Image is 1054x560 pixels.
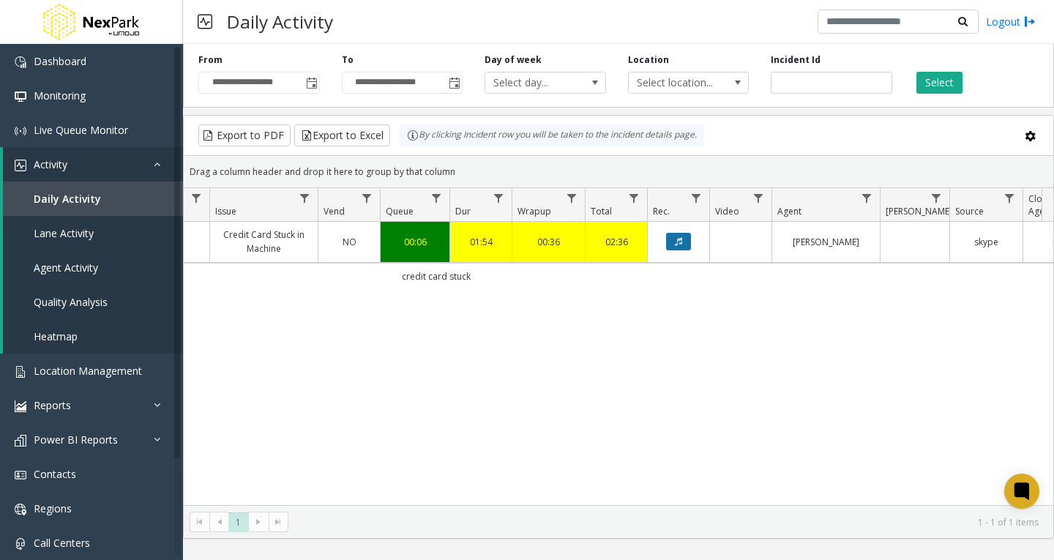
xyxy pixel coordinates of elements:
a: Quality Analysis [3,285,183,319]
span: Total [591,205,612,217]
span: Dur [455,205,471,217]
a: skype [959,235,1014,249]
span: Regions [34,501,72,515]
span: Wrapup [517,205,551,217]
a: Agent Activity [3,250,183,285]
span: Daily Activity [34,192,101,206]
a: Source Filter Menu [1000,188,1020,208]
img: logout [1024,14,1036,29]
kendo-pager-info: 1 - 1 of 1 items [297,516,1039,529]
span: Agent Activity [34,261,98,275]
span: Contacts [34,467,76,481]
img: 'icon' [15,469,26,481]
a: 00:36 [521,235,576,249]
img: 'icon' [15,538,26,550]
span: Toggle popup [303,72,319,93]
span: Video [715,205,739,217]
a: Video Filter Menu [749,188,769,208]
img: 'icon' [15,91,26,102]
a: Lane Filter Menu [187,188,206,208]
span: [PERSON_NAME] [886,205,952,217]
a: 02:36 [594,235,638,249]
button: Select [916,72,963,94]
button: Export to Excel [294,124,390,146]
span: Vend [324,205,345,217]
span: Call Centers [34,536,90,550]
span: Heatmap [34,329,78,343]
span: Queue [386,205,414,217]
span: Monitoring [34,89,86,102]
a: Lane Activity [3,216,183,250]
label: Location [628,53,669,67]
img: 'icon' [15,125,26,137]
img: 'icon' [15,435,26,447]
a: Heatmap [3,319,183,354]
div: Drag a column header and drop it here to group by that column [184,159,1053,184]
span: NO [343,236,356,248]
span: Quality Analysis [34,295,108,309]
a: Dur Filter Menu [489,188,509,208]
span: Select location... [629,72,725,93]
span: Reports [34,398,71,412]
img: pageIcon [198,4,212,40]
img: 'icon' [15,160,26,171]
a: Agent Filter Menu [857,188,877,208]
a: NO [327,235,371,249]
span: Agent [777,205,801,217]
a: Total Filter Menu [624,188,644,208]
label: Day of week [485,53,542,67]
a: Wrapup Filter Menu [562,188,582,208]
a: Vend Filter Menu [357,188,377,208]
span: Activity [34,157,67,171]
span: Live Queue Monitor [34,123,128,137]
a: Activity [3,147,183,182]
span: Power BI Reports [34,433,118,447]
a: 01:54 [459,235,503,249]
img: infoIcon.svg [407,130,419,141]
span: Page 1 [228,512,248,532]
span: Source [955,205,984,217]
div: Data table [184,188,1053,505]
div: By clicking Incident row you will be taken to the incident details page. [400,124,704,146]
label: To [342,53,354,67]
a: Parker Filter Menu [927,188,946,208]
a: Rec. Filter Menu [687,188,706,208]
a: [PERSON_NAME] [781,235,871,249]
span: Select day... [485,72,581,93]
span: Dashboard [34,54,86,68]
a: Daily Activity [3,182,183,216]
span: Location Management [34,364,142,378]
a: Issue Filter Menu [295,188,315,208]
span: Toggle popup [446,72,462,93]
span: Lane Activity [34,226,94,240]
label: From [198,53,223,67]
h3: Daily Activity [220,4,340,40]
a: Queue Filter Menu [427,188,446,208]
a: 00:06 [389,235,441,249]
a: Credit Card Stuck in Machine [219,228,309,255]
img: 'icon' [15,56,26,68]
label: Incident Id [771,53,821,67]
span: Rec. [653,205,670,217]
img: 'icon' [15,400,26,412]
button: Export to PDF [198,124,291,146]
img: 'icon' [15,366,26,378]
span: Issue [215,205,236,217]
a: Logout [986,14,1036,29]
img: 'icon' [15,504,26,515]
